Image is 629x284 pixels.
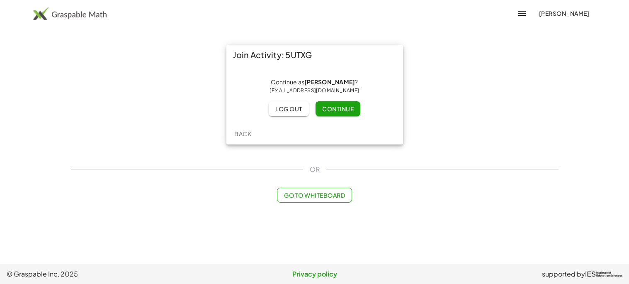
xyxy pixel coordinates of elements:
[7,269,212,279] span: © Graspable Inc, 2025
[275,105,302,113] span: Log out
[230,126,256,141] button: Back
[585,269,622,279] a: IESInstitute ofEducation Sciences
[539,10,589,17] span: [PERSON_NAME]
[277,188,352,203] button: Go to Whiteboard
[532,6,596,21] button: [PERSON_NAME]
[304,78,355,86] strong: [PERSON_NAME]
[233,86,396,95] div: [EMAIL_ADDRESS][DOMAIN_NAME]
[233,78,396,95] div: Continue as ?
[212,269,417,279] a: Privacy policy
[585,270,596,278] span: IES
[542,269,585,279] span: supported by
[269,101,309,116] button: Log out
[284,191,345,199] span: Go to Whiteboard
[226,45,403,65] div: Join Activity: 5UTXG
[322,105,354,113] span: Continue
[234,130,251,137] span: Back
[310,164,320,174] span: OR
[596,272,622,277] span: Institute of Education Sciences
[316,101,360,116] button: Continue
